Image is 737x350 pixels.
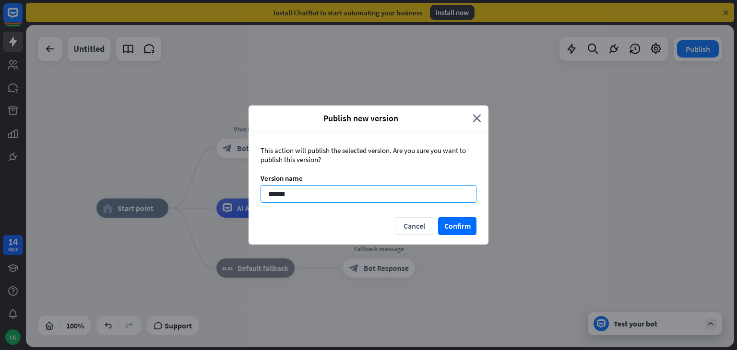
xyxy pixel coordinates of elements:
[261,146,476,164] div: This action will publish the selected version. Are you sure you want to publish this version?
[473,113,481,124] i: close
[8,4,36,33] button: Open LiveChat chat widget
[261,174,476,183] div: Version name
[256,113,465,124] span: Publish new version
[438,217,476,235] button: Confirm
[395,217,433,235] button: Cancel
